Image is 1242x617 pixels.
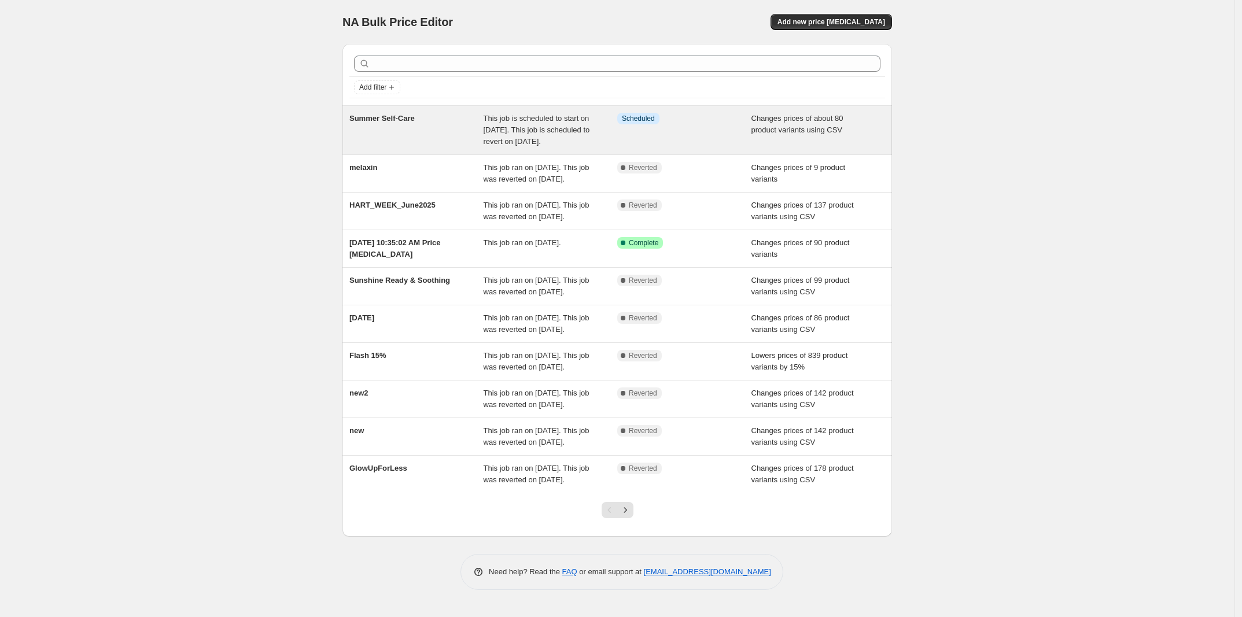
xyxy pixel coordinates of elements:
[484,201,589,221] span: This job ran on [DATE]. This job was reverted on [DATE].
[751,238,850,258] span: Changes prices of 90 product variants
[751,163,846,183] span: Changes prices of 9 product variants
[629,464,657,473] span: Reverted
[484,351,589,371] span: This job ran on [DATE]. This job was reverted on [DATE].
[484,426,589,446] span: This job ran on [DATE]. This job was reverted on [DATE].
[617,502,633,518] button: Next
[354,80,400,94] button: Add filter
[751,351,848,371] span: Lowers prices of 839 product variants by 15%
[489,567,562,576] span: Need help? Read the
[349,276,450,285] span: Sunshine Ready & Soothing
[629,163,657,172] span: Reverted
[622,114,655,123] span: Scheduled
[751,276,850,296] span: Changes prices of 99 product variants using CSV
[349,389,368,397] span: new2
[751,426,854,446] span: Changes prices of 142 product variants using CSV
[629,276,657,285] span: Reverted
[771,14,892,30] button: Add new price [MEDICAL_DATA]
[484,163,589,183] span: This job ran on [DATE]. This job was reverted on [DATE].
[629,238,658,247] span: Complete
[484,238,561,247] span: This job ran on [DATE].
[751,389,854,409] span: Changes prices of 142 product variants using CSV
[349,238,441,258] span: [DATE] 10:35:02 AM Price [MEDICAL_DATA]
[751,313,850,334] span: Changes prices of 86 product variants using CSV
[349,114,415,123] span: Summer Self-Care
[751,464,854,484] span: Changes prices of 178 product variants using CSV
[751,114,843,134] span: Changes prices of about 80 product variants using CSV
[349,163,377,172] span: melaxin
[751,201,854,221] span: Changes prices of 137 product variants using CSV
[349,313,374,322] span: [DATE]
[577,567,644,576] span: or email support at
[349,351,386,360] span: Flash 15%
[359,83,386,92] span: Add filter
[484,389,589,409] span: This job ran on [DATE]. This job was reverted on [DATE].
[484,276,589,296] span: This job ran on [DATE]. This job was reverted on [DATE].
[602,502,633,518] nav: Pagination
[629,201,657,210] span: Reverted
[342,16,453,28] span: NA Bulk Price Editor
[484,114,590,146] span: This job is scheduled to start on [DATE]. This job is scheduled to revert on [DATE].
[349,201,436,209] span: HART_WEEK_June2025
[644,567,771,576] a: [EMAIL_ADDRESS][DOMAIN_NAME]
[629,426,657,435] span: Reverted
[484,464,589,484] span: This job ran on [DATE]. This job was reverted on [DATE].
[629,313,657,323] span: Reverted
[484,313,589,334] span: This job ran on [DATE]. This job was reverted on [DATE].
[562,567,577,576] a: FAQ
[777,17,885,27] span: Add new price [MEDICAL_DATA]
[629,351,657,360] span: Reverted
[629,389,657,398] span: Reverted
[349,426,364,435] span: new
[349,464,407,472] span: GlowUpForLess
